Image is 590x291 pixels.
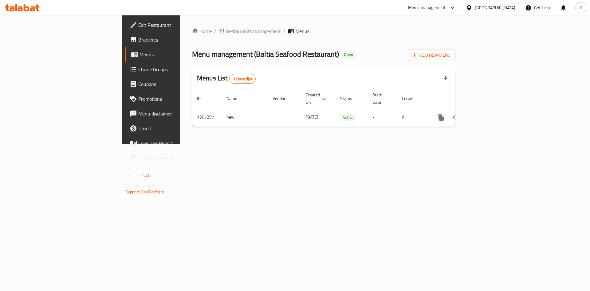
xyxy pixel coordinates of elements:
div: Export file [438,71,453,86]
a: Restaurants management [219,27,281,35]
div: Total records count [229,74,256,84]
span: Start Date [372,91,390,106]
a: Support.OpsPlatform [125,188,164,196]
span: Restaurants management [226,27,281,35]
span: Version: [125,171,140,179]
a: Promotions [125,91,221,106]
button: more [434,110,448,125]
a: Coverage Report [125,136,221,151]
span: Y [580,4,582,11]
span: Promotions [138,95,216,103]
span: Menu disclaimer [138,110,216,117]
td: new [222,108,268,127]
td: - [368,108,397,127]
span: Get support on: [125,182,154,190]
span: Menus [295,27,309,35]
h2: Menus List [197,74,256,84]
span: Branches [138,36,216,43]
a: Edit Restaurant [125,18,221,32]
span: Coupons [138,80,216,88]
span: Upsell [138,125,216,132]
nav: breadcrumb [192,27,455,35]
span: Status [340,95,360,102]
span: [DATE] [306,113,318,121]
span: Coverage Report [138,139,216,147]
span: 1.0.0 [141,171,151,179]
span: Open [341,52,356,57]
button: Add New Menu [408,50,455,61]
span: Menus [140,51,216,58]
a: Menu disclaimer [125,106,221,121]
button: Change Status [448,110,463,125]
span: Choice Groups [138,66,216,73]
span: Locale [402,95,421,102]
span: 1 record(s) [230,76,256,82]
a: Menus [125,47,221,62]
a: Upsell [125,121,221,136]
div: Menu-management [408,4,446,11]
span: Edit Restaurant [138,21,216,29]
li: / [283,27,285,35]
span: Name [226,95,245,102]
span: ID [197,95,209,102]
a: Grocery Checklist [125,151,221,165]
div: [GEOGRAPHIC_DATA] [475,4,515,11]
span: Menu management ( Baltia Seafood Restaurant ) [192,47,339,61]
th: Actions [429,89,498,108]
span: Grocery Checklist [138,154,216,162]
table: enhanced table [192,89,498,127]
span: Created On [306,91,328,106]
a: Branches [125,32,221,47]
div: Open [341,51,356,59]
a: Choice Groups [125,62,221,77]
span: Add New Menu [413,51,450,59]
span: Vendor [273,95,293,102]
a: Coupons [125,77,221,91]
div: Active [340,114,356,121]
span: Active [340,114,356,121]
td: All [397,108,429,127]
